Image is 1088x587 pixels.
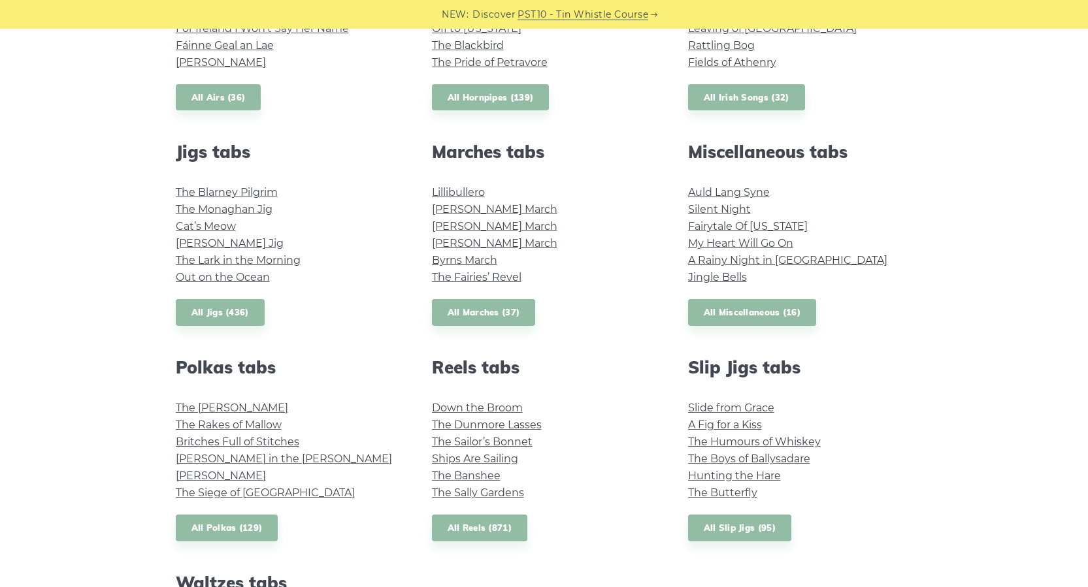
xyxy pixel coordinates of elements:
[432,254,497,266] a: Byrns March
[176,515,278,541] a: All Polkas (129)
[688,271,747,283] a: Jingle Bells
[176,84,261,111] a: All Airs (36)
[688,402,774,414] a: Slide from Grace
[176,203,272,215] a: The Monaghan Jig
[432,56,548,69] a: The Pride of Petravore
[688,186,770,198] a: Auld Lang Syne
[688,486,757,499] a: The Butterfly
[432,486,524,499] a: The Sally Gardens
[472,7,516,22] span: Discover
[688,203,751,215] a: Silent Night
[432,419,542,431] a: The Dunmore Lasses
[688,142,913,162] h2: Miscellaneous tabs
[176,402,288,414] a: The [PERSON_NAME]
[518,7,648,22] a: PST10 - Tin Whistle Course
[688,237,793,249] a: My Heart Will Go On
[688,515,791,541] a: All Slip Jigs (95)
[432,142,657,162] h2: Marches tabs
[688,84,805,111] a: All Irish Songs (32)
[176,436,299,448] a: Britches Full of Stitches
[432,452,518,465] a: Ships Are Sailing
[688,39,755,52] a: Rattling Bog
[688,56,776,69] a: Fields of Athenry
[432,299,536,326] a: All Marches (37)
[176,22,349,35] a: For Ireland I Won’t Say Her Name
[688,469,781,482] a: Hunting the Hare
[176,254,301,266] a: The Lark in the Morning
[176,469,266,482] a: [PERSON_NAME]
[688,452,810,465] a: The Boys of Ballysadare
[442,7,469,22] span: NEW:
[176,271,270,283] a: Out on the Ocean
[432,39,504,52] a: The Blackbird
[688,436,821,448] a: The Humours of Whiskey
[432,271,521,283] a: The Fairies’ Revel
[176,357,401,377] h2: Polkas tabs
[688,220,808,232] a: Fairytale Of [US_STATE]
[432,84,550,111] a: All Hornpipes (139)
[688,357,913,377] h2: Slip Jigs tabs
[176,299,265,326] a: All Jigs (436)
[432,186,485,198] a: Lillibullero
[176,237,284,249] a: [PERSON_NAME] Jig
[176,186,278,198] a: The Blarney Pilgrim
[432,515,528,541] a: All Reels (871)
[688,22,857,35] a: Leaving of [GEOGRAPHIC_DATA]
[432,357,657,377] h2: Reels tabs
[432,436,533,448] a: The Sailor’s Bonnet
[176,452,392,465] a: [PERSON_NAME] in the [PERSON_NAME]
[432,237,557,249] a: [PERSON_NAME] March
[688,254,887,266] a: A Rainy Night in [GEOGRAPHIC_DATA]
[688,419,762,431] a: A Fig for a Kiss
[432,203,557,215] a: [PERSON_NAME] March
[432,469,501,482] a: The Banshee
[432,402,523,414] a: Down the Broom
[176,419,282,431] a: The Rakes of Mallow
[176,142,401,162] h2: Jigs tabs
[176,56,266,69] a: [PERSON_NAME]
[432,22,521,35] a: Off to [US_STATE]
[688,299,817,326] a: All Miscellaneous (16)
[176,39,274,52] a: Fáinne Geal an Lae
[432,220,557,232] a: [PERSON_NAME] March
[176,220,236,232] a: Cat’s Meow
[176,486,355,499] a: The Siege of [GEOGRAPHIC_DATA]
